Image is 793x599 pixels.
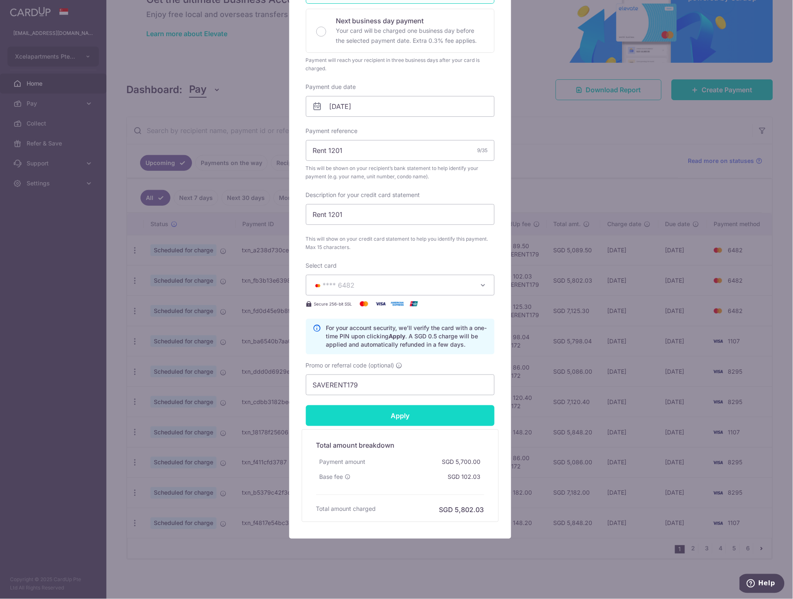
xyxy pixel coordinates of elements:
input: Apply [306,405,495,426]
span: This will show on your credit card statement to help you identify this payment. Max 15 characters. [306,235,495,251]
input: DD / MM / YYYY [306,96,495,117]
div: Payment amount [316,455,369,470]
img: UnionPay [406,299,422,309]
iframe: Opens a widget where you can find more information [740,574,785,595]
p: Your card will be charged one business day before the selected payment date. Extra 0.3% fee applies. [336,26,484,46]
span: This will be shown on your recipient’s bank statement to help identify your payment (e.g. your na... [306,164,495,181]
h6: SGD 5,802.03 [439,505,484,515]
span: Base fee [320,473,343,481]
img: Mastercard [356,299,372,309]
img: American Express [389,299,406,309]
img: Visa [372,299,389,309]
div: SGD 102.03 [445,470,484,485]
h5: Total amount breakdown [316,441,484,451]
label: Payment due date [306,83,356,91]
b: Apply [389,333,406,340]
span: Promo or referral code (optional) [306,361,394,370]
img: MASTERCARD [313,283,323,288]
span: Secure 256-bit SSL [314,301,352,307]
div: Payment will reach your recipient in three business days after your card is charged. [306,56,495,73]
label: Select card [306,261,337,270]
div: SGD 5,700.00 [439,455,484,470]
p: Next business day payment [336,16,484,26]
div: 9/35 [478,146,488,155]
p: For your account security, we’ll verify the card with a one-time PIN upon clicking . A SGD 0.5 ch... [326,324,488,349]
label: Payment reference [306,127,358,135]
h6: Total amount charged [316,505,376,513]
label: Description for your credit card statement [306,191,420,199]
